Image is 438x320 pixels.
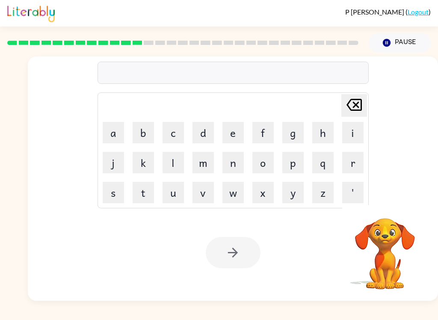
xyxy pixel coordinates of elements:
button: x [252,182,274,203]
img: Literably [7,3,55,22]
button: y [282,182,304,203]
button: z [312,182,334,203]
button: a [103,122,124,143]
a: Logout [408,8,429,16]
button: g [282,122,304,143]
button: u [163,182,184,203]
button: b [133,122,154,143]
button: ' [342,182,364,203]
video: Your browser must support playing .mp4 files to use Literably. Please try using another browser. [342,205,428,290]
button: e [222,122,244,143]
button: l [163,152,184,173]
button: n [222,152,244,173]
button: f [252,122,274,143]
button: d [192,122,214,143]
button: h [312,122,334,143]
button: r [342,152,364,173]
button: j [103,152,124,173]
button: s [103,182,124,203]
button: c [163,122,184,143]
button: Pause [369,33,431,53]
button: v [192,182,214,203]
button: k [133,152,154,173]
button: i [342,122,364,143]
div: ( ) [345,8,431,16]
button: t [133,182,154,203]
button: w [222,182,244,203]
button: q [312,152,334,173]
span: P [PERSON_NAME] [345,8,405,16]
button: o [252,152,274,173]
button: m [192,152,214,173]
button: p [282,152,304,173]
